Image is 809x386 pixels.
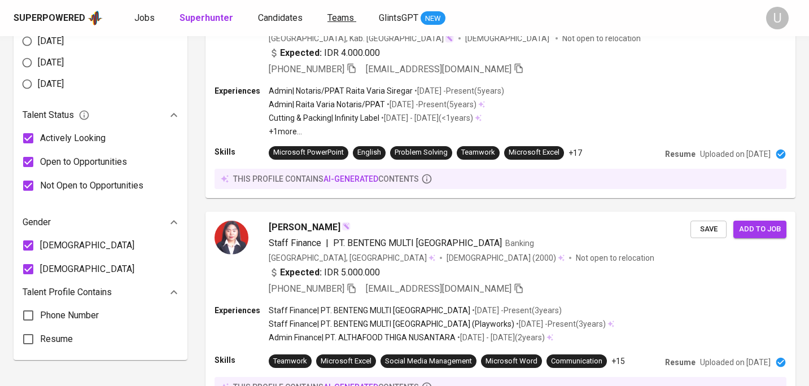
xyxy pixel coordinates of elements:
span: Candidates [258,12,303,23]
p: • [DATE] - Present ( 5 years ) [413,85,504,97]
p: • [DATE] - Present ( 3 years ) [470,305,562,316]
div: (2000) [447,252,565,264]
p: Experiences [215,85,269,97]
b: Expected: [280,46,322,60]
p: Uploaded on [DATE] [700,357,771,368]
p: Uploaded on [DATE] [700,148,771,160]
span: [EMAIL_ADDRESS][DOMAIN_NAME] [366,64,511,74]
span: [EMAIL_ADDRESS][DOMAIN_NAME] [366,283,511,294]
div: Teamwork [461,147,495,158]
p: Talent Profile Contains [23,286,112,299]
span: [DATE] [38,34,64,48]
span: NEW [421,13,445,24]
p: Gender [23,216,51,229]
p: • [DATE] - Present ( 3 years ) [514,318,606,330]
div: Microsoft Word [486,356,537,367]
div: Communication [551,356,602,367]
button: Add to job [733,221,786,238]
div: Gender [23,211,178,234]
span: [DATE] [38,77,64,91]
div: Superpowered [14,12,85,25]
b: Expected: [280,266,322,279]
p: Admin Finance | PT. ALTHAFOOD THIGA NUSANTARA [269,332,456,343]
div: IDR 4.000.000 [269,46,380,60]
div: Teamwork [273,356,307,367]
p: • [DATE] - [DATE] ( <1 years ) [379,112,473,124]
span: [PHONE_NUMBER] [269,64,344,74]
div: Social Media Management [385,356,472,367]
div: Microsoft Excel [509,147,559,158]
div: English [357,147,381,158]
div: [GEOGRAPHIC_DATA], [GEOGRAPHIC_DATA] [269,252,435,264]
span: Actively Looking [40,131,106,145]
span: Add to job [739,223,781,236]
span: Phone Number [40,309,99,322]
span: GlintsGPT [379,12,418,23]
span: AI-generated [323,174,378,183]
p: Admin | Notaris/PPAT Raita Varia Siregar [269,85,413,97]
span: Staff Finance [269,238,321,248]
p: Admin | Raita Varia Notaris/PPAT [269,99,385,110]
span: Resume [40,332,73,346]
p: Staff Finance | PT. BENTENG MULTI [GEOGRAPHIC_DATA] [269,305,470,316]
a: Superpoweredapp logo [14,10,103,27]
div: IDR 5.000.000 [269,266,380,279]
span: [PERSON_NAME] [269,221,340,234]
a: Jobs [134,11,157,25]
div: [GEOGRAPHIC_DATA], Kab. [GEOGRAPHIC_DATA] [269,33,454,44]
p: Not open to relocation [576,252,654,264]
span: | [326,236,329,250]
span: [DEMOGRAPHIC_DATA] [465,33,551,44]
p: Resume [665,148,696,160]
div: Microsoft PowerPoint [273,147,344,158]
img: dcef5c6c513e08b595f42ddb6732feef.jpg [215,221,248,255]
span: Save [696,223,721,236]
p: • [DATE] - [DATE] ( 2 years ) [456,332,545,343]
p: Not open to relocation [562,33,641,44]
p: this profile contains contents [233,173,419,185]
img: magic_wand.svg [445,34,454,43]
span: [DEMOGRAPHIC_DATA] [40,262,134,276]
a: GlintsGPT NEW [379,11,445,25]
p: Resume [665,357,696,368]
img: app logo [88,10,103,27]
span: Banking [505,239,534,248]
a: Superhunter [180,11,235,25]
p: Skills [215,354,269,366]
a: Teams [327,11,356,25]
span: [PHONE_NUMBER] [269,283,344,294]
div: Problem Solving [395,147,448,158]
p: +1 more ... [269,126,504,137]
span: [DEMOGRAPHIC_DATA] [40,239,134,252]
div: Talent Profile Contains [23,281,178,304]
b: Superhunter [180,12,233,23]
div: Talent Status [23,104,178,126]
p: Staff Finance | PT. BENTENG MULTI [GEOGRAPHIC_DATA] (Playworks) [269,318,514,330]
span: PT. BENTENG MULTI [GEOGRAPHIC_DATA] [333,238,502,248]
div: Microsoft Excel [321,356,371,367]
span: Jobs [134,12,155,23]
span: Open to Opportunities [40,155,127,169]
p: +15 [611,356,625,367]
a: Candidates [258,11,305,25]
p: Experiences [215,305,269,316]
img: magic_wand.svg [342,222,351,231]
p: +17 [569,147,582,159]
p: Skills [215,146,269,157]
span: Talent Status [23,108,90,122]
span: [DEMOGRAPHIC_DATA] [447,252,532,264]
span: [DATE] [38,56,64,69]
span: Teams [327,12,354,23]
p: Cutting & Packing | Infinity Label [269,112,379,124]
div: U [766,7,789,29]
p: • [DATE] - Present ( 5 years ) [385,99,476,110]
button: Save [690,221,727,238]
span: Not Open to Opportunities [40,179,143,192]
